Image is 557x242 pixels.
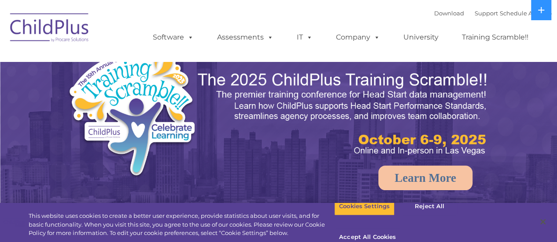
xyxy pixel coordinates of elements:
a: Download [434,10,464,17]
a: Schedule A Demo [500,10,552,17]
font: | [434,10,552,17]
a: Training Scramble!! [453,29,537,46]
div: This website uses cookies to create a better user experience, provide statistics about user visit... [29,212,334,238]
a: Support [475,10,498,17]
a: IT [288,29,321,46]
a: Assessments [208,29,282,46]
a: Company [327,29,389,46]
button: Reject All [402,197,457,216]
a: Software [144,29,203,46]
button: Cookies Settings [334,197,395,216]
a: University [395,29,447,46]
a: Learn More [378,166,472,190]
span: Phone number [122,94,160,101]
img: ChildPlus by Procare Solutions [6,7,94,51]
button: Close [533,212,553,231]
span: Last name [122,58,149,65]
